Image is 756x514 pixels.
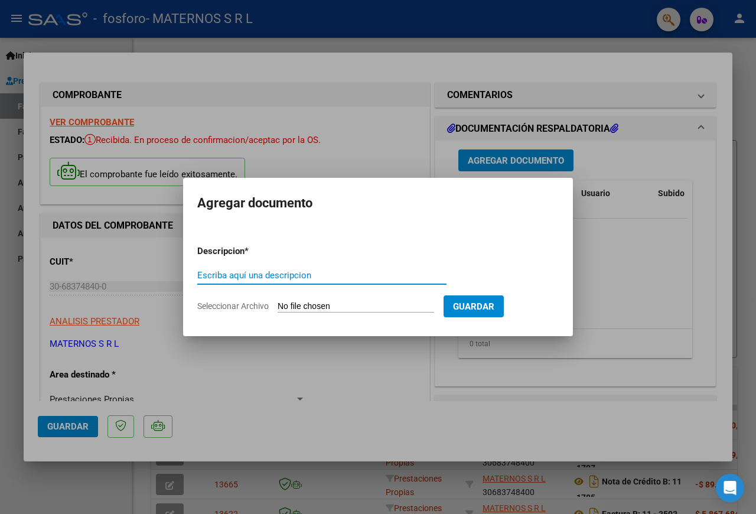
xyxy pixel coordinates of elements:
p: Descripcion [197,245,306,258]
h2: Agregar documento [197,192,559,214]
button: Guardar [444,295,504,317]
div: Open Intercom Messenger [716,474,744,502]
span: Guardar [453,301,494,312]
span: Seleccionar Archivo [197,301,269,311]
